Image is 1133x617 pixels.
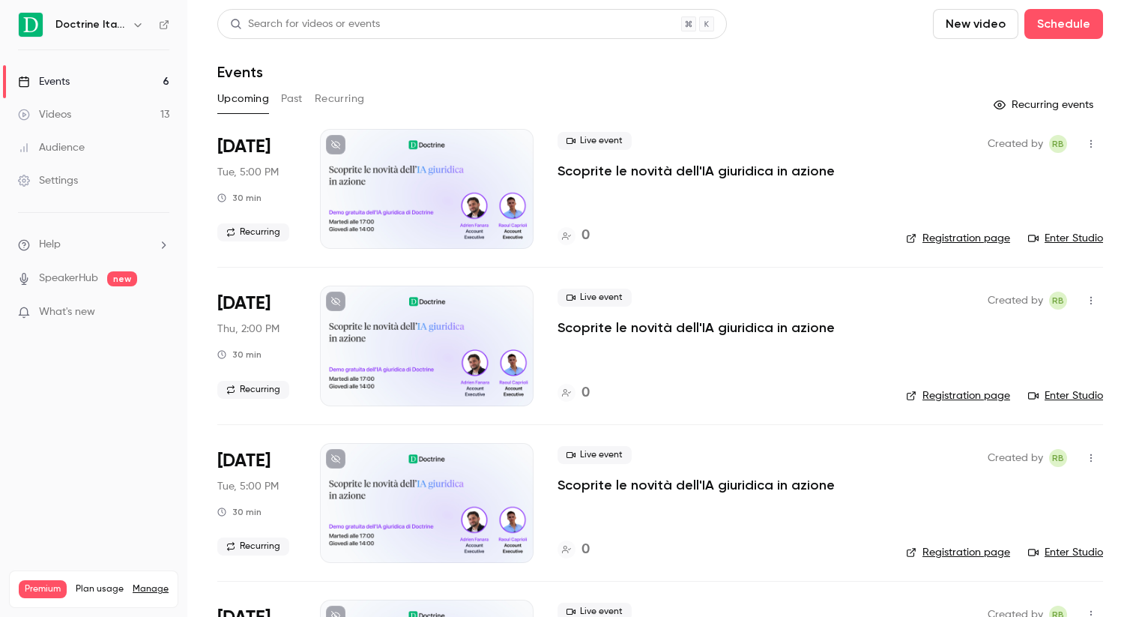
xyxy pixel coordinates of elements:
li: help-dropdown-opener [18,237,169,253]
a: 0 [558,383,590,403]
iframe: Noticeable Trigger [151,306,169,319]
div: Sep 18 Thu, 2:00 PM (Europe/Paris) [217,286,296,406]
span: Recurring [217,538,289,556]
span: [DATE] [217,292,271,316]
span: What's new [39,304,95,320]
span: Help [39,237,61,253]
span: Created by [988,135,1043,153]
a: Registration page [906,545,1010,560]
span: Thu, 2:00 PM [217,322,280,337]
h1: Events [217,63,263,81]
a: Enter Studio [1028,545,1103,560]
span: RB [1052,135,1064,153]
div: Videos [18,107,71,122]
div: Events [18,74,70,89]
a: 0 [558,226,590,246]
span: Premium [19,580,67,598]
button: Past [281,87,303,111]
div: Settings [18,173,78,188]
h6: Doctrine Italia [55,17,126,32]
span: Plan usage [76,583,124,595]
span: Romain Ballereau [1049,449,1067,467]
div: Sep 16 Tue, 5:00 PM (Europe/Paris) [217,129,296,249]
a: Manage [133,583,169,595]
span: Live event [558,446,632,464]
a: Scoprite le novità dell'IA giuridica in azione [558,319,835,337]
div: Search for videos or events [230,16,380,32]
a: Registration page [906,231,1010,246]
a: Scoprite le novità dell'IA giuridica in azione [558,476,835,494]
span: Created by [988,292,1043,310]
div: Sep 23 Tue, 5:00 PM (Europe/Paris) [217,443,296,563]
a: Enter Studio [1028,231,1103,246]
div: Audience [18,140,85,155]
button: New video [933,9,1018,39]
a: 0 [558,540,590,560]
span: Romain Ballereau [1049,292,1067,310]
span: [DATE] [217,135,271,159]
span: RB [1052,449,1064,467]
span: Created by [988,449,1043,467]
button: Schedule [1024,9,1103,39]
a: SpeakerHub [39,271,98,286]
a: Scoprite le novità dell'IA giuridica in azione [558,162,835,180]
span: new [107,271,137,286]
span: Live event [558,289,632,307]
div: 30 min [217,349,262,361]
a: Registration page [906,388,1010,403]
button: Upcoming [217,87,269,111]
button: Recurring events [987,93,1103,117]
span: Tue, 5:00 PM [217,479,279,494]
span: [DATE] [217,449,271,473]
h4: 0 [581,226,590,246]
a: Enter Studio [1028,388,1103,403]
span: Recurring [217,381,289,399]
span: RB [1052,292,1064,310]
span: Recurring [217,223,289,241]
div: 30 min [217,192,262,204]
h4: 0 [581,540,590,560]
div: 30 min [217,506,262,518]
span: Romain Ballereau [1049,135,1067,153]
img: Doctrine Italia [19,13,43,37]
button: Recurring [315,87,365,111]
span: Live event [558,132,632,150]
span: Tue, 5:00 PM [217,165,279,180]
h4: 0 [581,383,590,403]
